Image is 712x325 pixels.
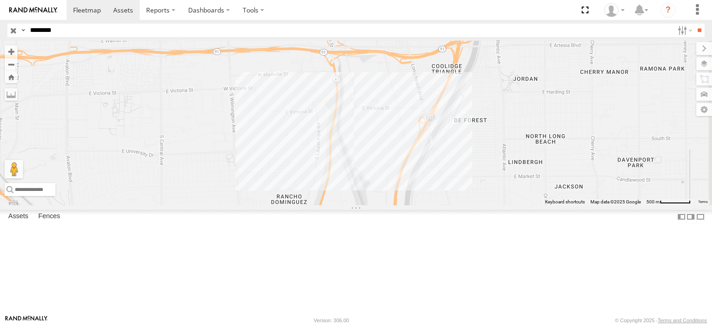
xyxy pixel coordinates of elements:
[5,45,18,58] button: Zoom in
[5,71,18,83] button: Zoom Home
[545,199,585,205] button: Keyboard shortcuts
[5,58,18,71] button: Zoom out
[674,24,694,37] label: Search Filter Options
[661,3,675,18] i: ?
[5,88,18,101] label: Measure
[686,210,695,223] label: Dock Summary Table to the Right
[9,7,57,13] img: rand-logo.svg
[34,210,65,223] label: Fences
[658,318,707,323] a: Terms and Conditions
[696,103,712,116] label: Map Settings
[646,199,660,204] span: 500 m
[4,210,33,223] label: Assets
[5,160,23,178] button: Drag Pegman onto the map to open Street View
[590,199,641,204] span: Map data ©2025 Google
[5,316,48,325] a: Visit our Website
[677,210,686,223] label: Dock Summary Table to the Left
[615,318,707,323] div: © Copyright 2025 -
[698,200,708,203] a: Terms
[314,318,349,323] div: Version: 306.00
[19,24,27,37] label: Search Query
[644,199,694,205] button: Map Scale: 500 m per 63 pixels
[601,3,628,17] div: Zulema McIntosch
[696,210,705,223] label: Hide Summary Table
